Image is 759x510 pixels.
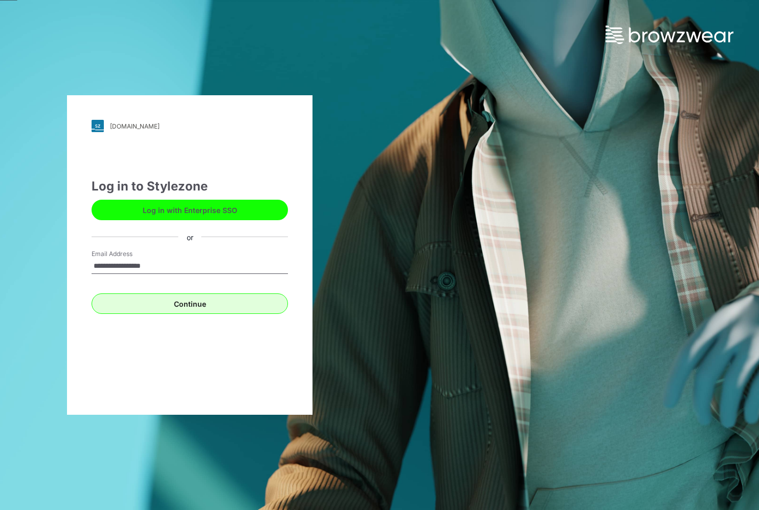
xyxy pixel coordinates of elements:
img: svg+xml;base64,PHN2ZyB3aWR0aD0iMjgiIGhlaWdodD0iMjgiIHZpZXdCb3g9IjAgMCAyOCAyOCIgZmlsbD0ibm9uZSIgeG... [92,120,104,132]
button: Log in with Enterprise SSO [92,200,288,220]
img: browzwear-logo.73288ffb.svg [606,26,733,44]
label: Email Address [92,249,163,259]
button: Continue [92,293,288,314]
a: [DOMAIN_NAME] [92,120,288,132]
div: or [178,231,202,242]
div: Log in to Stylezone [92,177,288,196]
div: [DOMAIN_NAME] [110,122,160,130]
